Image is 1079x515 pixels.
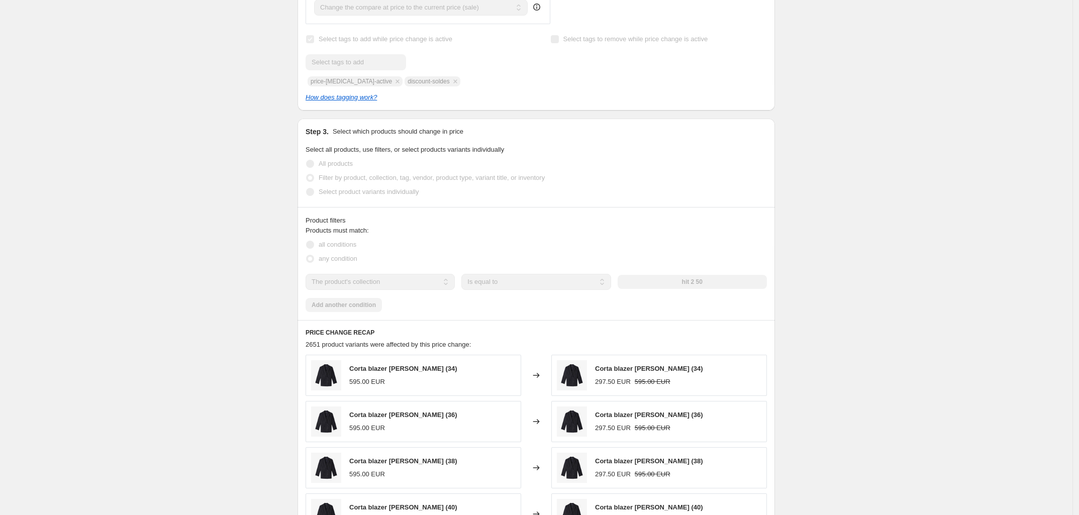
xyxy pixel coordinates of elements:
[319,35,452,43] span: Select tags to add while price change is active
[349,377,385,387] div: 595.00 EUR
[319,160,353,167] span: All products
[319,174,545,181] span: Filter by product, collection, tag, vendor, product type, variant title, or inventory
[319,241,356,248] span: all conditions
[306,54,406,70] input: Select tags to add
[349,503,457,511] span: Corta blazer [PERSON_NAME] (40)
[311,406,341,437] img: COHEY-F03226IAK_00_80x.jpg
[333,127,463,137] p: Select which products should change in price
[595,365,703,372] span: Corta blazer [PERSON_NAME] (34)
[557,360,587,390] img: COHEY-F03226IAK_00_80x.jpg
[349,457,457,465] span: Corta blazer [PERSON_NAME] (38)
[635,469,670,479] strike: 595.00 EUR
[306,227,369,234] span: Products must match:
[319,188,419,195] span: Select product variants individually
[306,329,767,337] h6: PRICE CHANGE RECAP
[306,341,471,348] span: 2651 product variants were affected by this price change:
[557,453,587,483] img: COHEY-F03226IAK_00_80x.jpg
[595,469,631,479] div: 297.50 EUR
[557,406,587,437] img: COHEY-F03226IAK_00_80x.jpg
[563,35,708,43] span: Select tags to remove while price change is active
[311,360,341,390] img: COHEY-F03226IAK_00_80x.jpg
[635,377,670,387] strike: 595.00 EUR
[349,411,457,419] span: Corta blazer [PERSON_NAME] (36)
[349,423,385,433] div: 595.00 EUR
[349,469,385,479] div: 595.00 EUR
[595,457,703,465] span: Corta blazer [PERSON_NAME] (38)
[635,423,670,433] strike: 595.00 EUR
[319,255,357,262] span: any condition
[306,127,329,137] h2: Step 3.
[595,411,703,419] span: Corta blazer [PERSON_NAME] (36)
[349,365,457,372] span: Corta blazer [PERSON_NAME] (34)
[532,2,542,12] div: help
[306,146,504,153] span: Select all products, use filters, or select products variants individually
[306,93,377,101] a: How does tagging work?
[595,423,631,433] div: 297.50 EUR
[311,453,341,483] img: COHEY-F03226IAK_00_80x.jpg
[595,503,703,511] span: Corta blazer [PERSON_NAME] (40)
[306,216,767,226] div: Product filters
[595,377,631,387] div: 297.50 EUR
